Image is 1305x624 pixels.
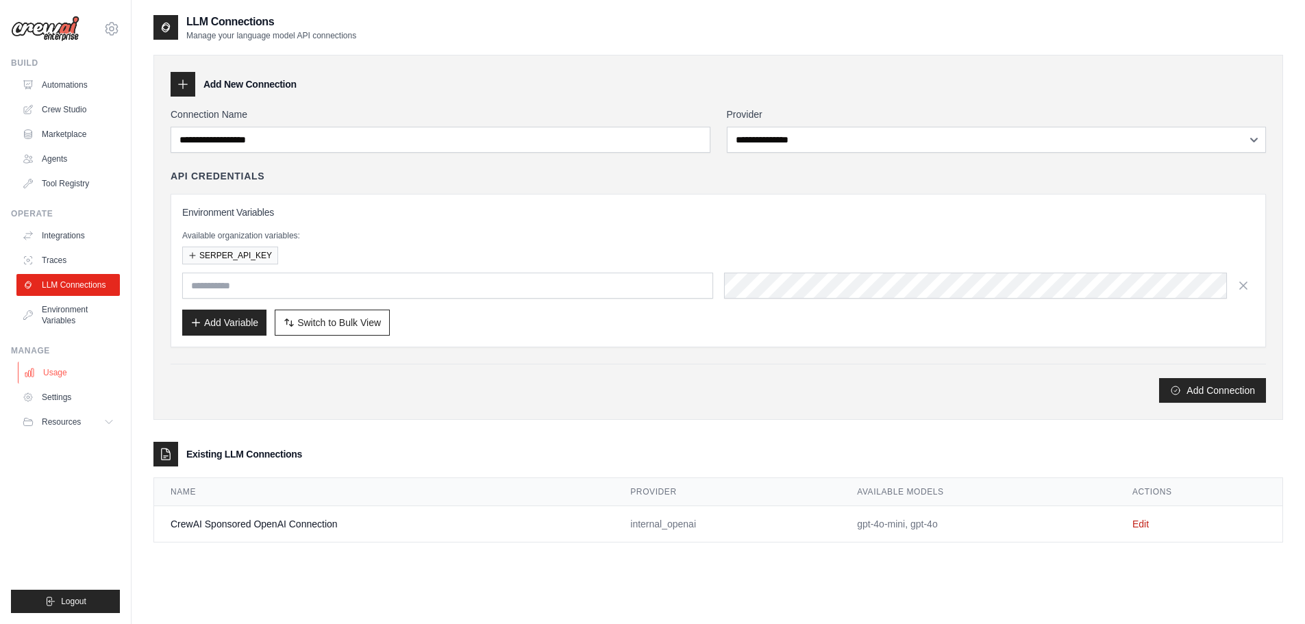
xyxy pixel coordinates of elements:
[203,77,297,91] h3: Add New Connection
[16,123,120,145] a: Marketplace
[11,345,120,356] div: Manage
[16,173,120,195] a: Tool Registry
[1159,378,1266,403] button: Add Connection
[275,310,390,336] button: Switch to Bulk View
[186,14,356,30] h2: LLM Connections
[42,416,81,427] span: Resources
[11,58,120,68] div: Build
[11,16,79,42] img: Logo
[614,506,841,542] td: internal_openai
[154,478,614,506] th: Name
[186,447,302,461] h3: Existing LLM Connections
[16,148,120,170] a: Agents
[171,108,710,121] label: Connection Name
[16,299,120,332] a: Environment Variables
[841,478,1116,506] th: Available Models
[297,316,381,329] span: Switch to Bulk View
[16,274,120,296] a: LLM Connections
[11,208,120,219] div: Operate
[154,506,614,542] td: CrewAI Sponsored OpenAI Connection
[182,230,1254,241] p: Available organization variables:
[16,99,120,121] a: Crew Studio
[1132,519,1149,529] a: Edit
[1116,478,1282,506] th: Actions
[182,205,1254,219] h3: Environment Variables
[16,225,120,247] a: Integrations
[11,590,120,613] button: Logout
[18,362,121,384] a: Usage
[186,30,356,41] p: Manage your language model API connections
[614,478,841,506] th: Provider
[727,108,1267,121] label: Provider
[16,74,120,96] a: Automations
[182,310,266,336] button: Add Variable
[171,169,264,183] h4: API Credentials
[16,249,120,271] a: Traces
[61,596,86,607] span: Logout
[841,506,1116,542] td: gpt-4o-mini, gpt-4o
[16,411,120,433] button: Resources
[182,247,278,264] button: SERPER_API_KEY
[16,386,120,408] a: Settings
